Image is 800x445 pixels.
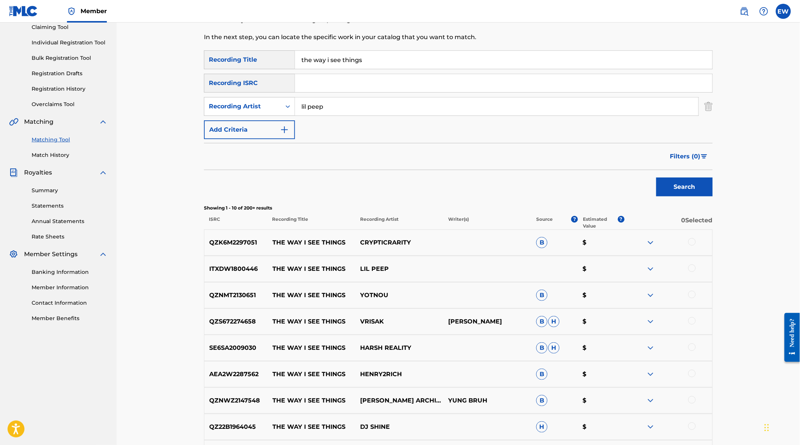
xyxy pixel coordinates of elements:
iframe: Resource Center [779,307,800,368]
span: Royalties [24,168,52,177]
p: $ [578,264,625,273]
p: Recording Artist [355,216,443,229]
p: $ [578,291,625,300]
p: $ [578,343,625,352]
a: Summary [32,187,108,194]
p: 0 Selected [625,216,713,229]
p: QZK6M2297051 [204,238,268,247]
img: Top Rightsholder [67,7,76,16]
span: B [536,395,548,406]
p: Recording Title [267,216,355,229]
p: $ [578,238,625,247]
a: Overclaims Tool [32,100,108,108]
p: CRYPTICRARITY [355,238,443,247]
img: expand [646,422,655,431]
span: ? [571,216,578,223]
span: B [536,237,548,248]
p: YUNG BRUH [443,396,531,405]
p: $ [578,370,625,379]
span: H [536,421,548,433]
p: ITXDW1800446 [204,264,268,273]
img: expand [99,117,108,126]
a: Statements [32,202,108,210]
p: VRISAK [355,317,443,326]
div: Drag [765,416,769,439]
p: [PERSON_NAME] ARCHIVED [355,396,443,405]
p: THE WAY I SEE THINGS [268,370,356,379]
img: Royalties [9,168,18,177]
p: THE WAY I SEE THINGS [268,291,356,300]
p: [PERSON_NAME] [443,317,531,326]
span: B [536,369,548,380]
a: Claiming Tool [32,23,108,31]
p: YOTNOU [355,291,443,300]
button: Filters (0) [666,147,713,166]
img: expand [99,168,108,177]
p: Writer(s) [443,216,531,229]
p: Showing 1 - 10 of 200+ results [204,205,713,211]
p: DJ SHINE [355,422,443,431]
img: expand [646,317,655,326]
a: Member Benefits [32,314,108,322]
p: THE WAY I SEE THINGS [268,396,356,405]
p: Estimated Value [583,216,617,229]
a: Rate Sheets [32,233,108,241]
span: H [548,316,560,327]
p: $ [578,317,625,326]
span: B [536,290,548,301]
p: $ [578,396,625,405]
img: expand [646,396,655,405]
span: Member [81,7,107,15]
a: Registration Drafts [32,70,108,77]
p: QZNMT2130651 [204,291,268,300]
p: THE WAY I SEE THINGS [268,317,356,326]
p: QZNWZ2147548 [204,396,268,405]
img: Member Settings [9,250,18,259]
img: MLC Logo [9,6,38,17]
p: SE6SA2009030 [204,343,268,352]
form: Search Form [204,50,713,200]
img: expand [646,264,655,273]
p: In the next step, you can locate the specific work in your catalog that you want to match. [204,33,596,42]
p: Source [537,216,553,229]
div: Chat Widget [762,409,800,445]
p: LIL PEEP [355,264,443,273]
img: 9d2ae6d4665cec9f34b9.svg [280,125,289,134]
span: H [548,342,560,354]
p: ISRC [204,216,267,229]
span: Filters ( 0 ) [670,152,701,161]
p: THE WAY I SEE THINGS [268,343,356,352]
p: HARSH REALITY [355,343,443,352]
button: Add Criteria [204,120,295,139]
span: Matching [24,117,53,126]
a: Member Information [32,284,108,292]
p: QZ22B1964045 [204,422,268,431]
a: Matching Tool [32,136,108,144]
img: filter [701,154,707,159]
a: Individual Registration Tool [32,39,108,47]
img: Matching [9,117,18,126]
div: Help [756,4,771,19]
p: AEA2W2287562 [204,370,268,379]
span: B [536,342,548,354]
a: Match History [32,151,108,159]
p: THE WAY I SEE THINGS [268,238,356,247]
img: Delete Criterion [704,97,713,116]
img: expand [646,343,655,352]
img: help [759,7,768,16]
div: User Menu [776,4,791,19]
a: Banking Information [32,268,108,276]
p: THE WAY I SEE THINGS [268,422,356,431]
img: expand [646,291,655,300]
p: QZS672274658 [204,317,268,326]
span: ? [618,216,625,223]
a: Public Search [737,4,752,19]
a: Contact Information [32,299,108,307]
p: HENRY2RICH [355,370,443,379]
p: THE WAY I SEE THINGS [268,264,356,273]
button: Search [656,178,713,196]
img: expand [646,238,655,247]
a: Registration History [32,85,108,93]
span: B [536,316,548,327]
